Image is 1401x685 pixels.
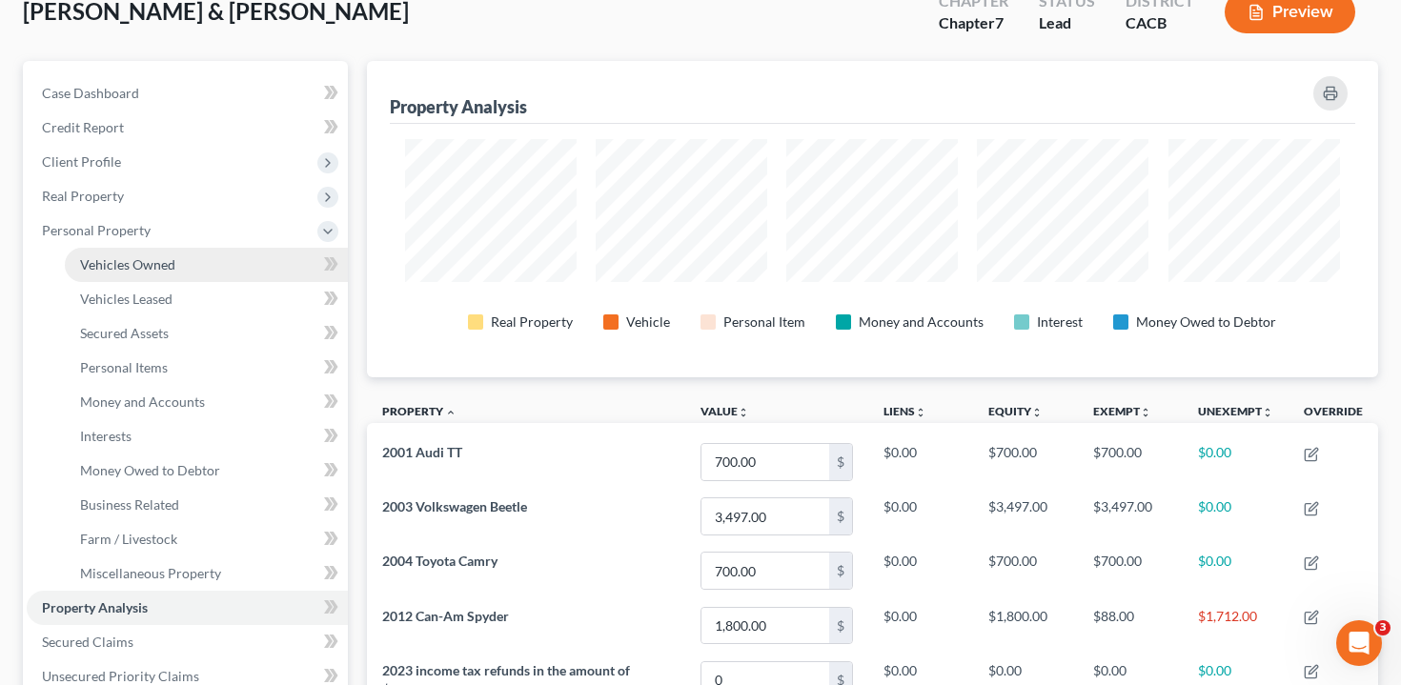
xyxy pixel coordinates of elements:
[42,668,199,684] span: Unsecured Priority Claims
[65,385,348,419] a: Money and Accounts
[1336,620,1382,666] iframe: Intercom live chat
[27,76,348,111] a: Case Dashboard
[80,496,179,513] span: Business Related
[1262,407,1273,418] i: unfold_more
[445,407,457,418] i: expand_less
[626,312,670,332] div: Vehicle
[390,95,527,118] div: Property Analysis
[973,434,1078,489] td: $700.00
[65,282,348,316] a: Vehicles Leased
[1183,544,1289,598] td: $0.00
[973,490,1078,544] td: $3,497.00
[829,444,852,480] div: $
[1037,312,1083,332] div: Interest
[738,407,749,418] i: unfold_more
[80,291,173,307] span: Vehicles Leased
[988,404,1043,418] a: Equityunfold_more
[701,498,829,534] input: 0.00
[1375,620,1391,635] span: 3
[995,13,1004,31] span: 7
[1183,434,1289,489] td: $0.00
[80,393,205,410] span: Money and Accounts
[973,544,1078,598] td: $700.00
[80,531,177,547] span: Farm / Livestock
[382,553,497,569] span: 2004 Toyota Camry
[829,553,852,589] div: $
[65,522,348,556] a: Farm / Livestock
[868,544,973,598] td: $0.00
[1183,490,1289,544] td: $0.00
[1183,598,1289,653] td: $1,712.00
[42,188,124,204] span: Real Property
[65,419,348,453] a: Interests
[701,608,829,644] input: 0.00
[382,498,527,514] span: 2003 Volkswagen Beetle
[973,598,1078,653] td: $1,800.00
[883,404,926,418] a: Liensunfold_more
[80,325,169,341] span: Secured Assets
[65,316,348,351] a: Secured Assets
[1140,407,1151,418] i: unfold_more
[1031,407,1043,418] i: unfold_more
[1078,490,1183,544] td: $3,497.00
[829,608,852,644] div: $
[42,153,121,170] span: Client Profile
[80,462,220,478] span: Money Owed to Debtor
[65,453,348,488] a: Money Owed to Debtor
[42,119,124,135] span: Credit Report
[382,608,509,624] span: 2012 Can-Am Spyder
[65,488,348,522] a: Business Related
[42,222,151,238] span: Personal Property
[939,12,1008,34] div: Chapter
[65,248,348,282] a: Vehicles Owned
[701,444,829,480] input: 0.00
[1126,12,1194,34] div: CACB
[829,498,852,534] div: $
[80,359,168,375] span: Personal Items
[868,598,973,653] td: $0.00
[701,553,829,589] input: 0.00
[1039,12,1095,34] div: Lead
[1078,544,1183,598] td: $700.00
[915,407,926,418] i: unfold_more
[65,556,348,591] a: Miscellaneous Property
[700,404,749,418] a: Valueunfold_more
[868,490,973,544] td: $0.00
[42,85,139,101] span: Case Dashboard
[382,404,457,418] a: Property expand_less
[65,351,348,385] a: Personal Items
[27,591,348,625] a: Property Analysis
[1093,404,1151,418] a: Exemptunfold_more
[1289,393,1378,435] th: Override
[80,565,221,581] span: Miscellaneous Property
[1198,404,1273,418] a: Unexemptunfold_more
[382,444,462,460] span: 2001 Audi TT
[80,428,132,444] span: Interests
[27,625,348,659] a: Secured Claims
[1136,312,1276,332] div: Money Owed to Debtor
[491,312,573,332] div: Real Property
[859,312,984,332] div: Money and Accounts
[1078,598,1183,653] td: $88.00
[80,256,175,272] span: Vehicles Owned
[27,111,348,145] a: Credit Report
[868,434,973,489] td: $0.00
[1078,434,1183,489] td: $700.00
[42,634,133,650] span: Secured Claims
[723,312,805,332] div: Personal Item
[42,599,148,615] span: Property Analysis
